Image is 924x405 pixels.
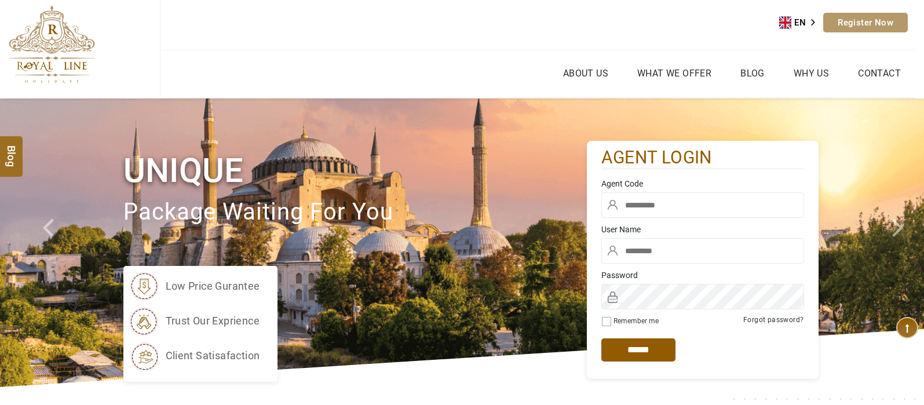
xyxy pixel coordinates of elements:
li: low price gurantee [129,272,260,301]
label: Remember me [613,317,659,325]
div: Language [779,14,823,31]
a: Why Us [791,65,832,82]
label: User Name [601,224,804,235]
a: Blog [737,65,768,82]
span: Blog [4,145,19,155]
label: Password [601,269,804,281]
label: Agent Code [601,178,804,189]
aside: Language selected: English [779,14,823,31]
a: Check next image [878,98,924,387]
a: Contact [855,65,904,82]
a: About Us [560,65,611,82]
li: trust our exprience [129,307,260,335]
h1: Unique [123,149,587,192]
a: Check next prev [28,98,74,387]
img: The Royal Line Holidays [9,5,95,83]
li: client satisafaction [129,341,260,370]
a: EN [779,14,823,31]
a: What we Offer [634,65,714,82]
a: Forgot password? [743,316,804,324]
a: Register Now [823,13,908,32]
p: package waiting for you [123,193,587,232]
h2: agent login [601,147,804,169]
